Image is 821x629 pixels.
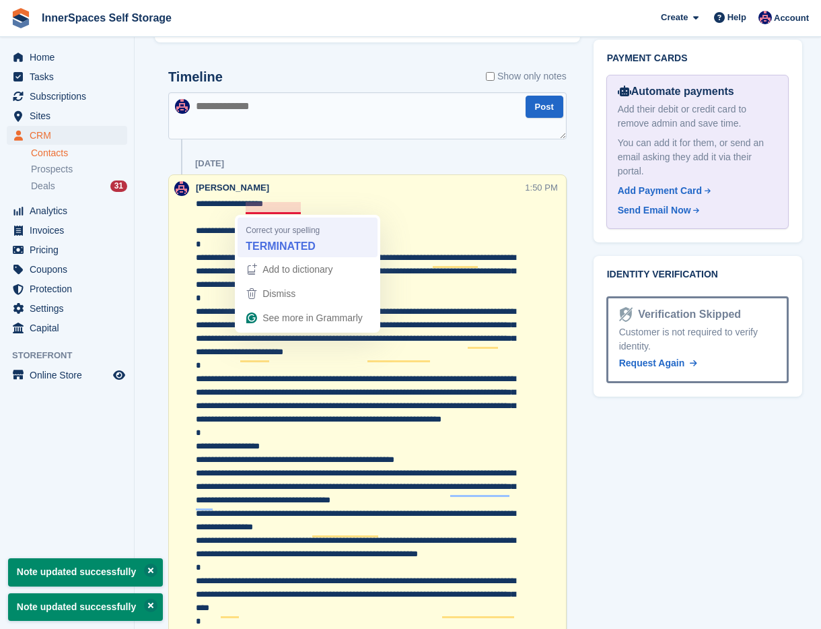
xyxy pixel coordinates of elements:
a: menu [7,126,127,145]
span: Deals [31,180,55,193]
a: Request Again [619,356,697,370]
span: Storefront [12,349,134,362]
div: Add their debit or credit card to remove admin and save time. [618,102,777,131]
p: Note updated successfully [8,558,163,586]
a: Preview store [111,367,127,383]
div: You can add it for them, or send an email asking they add it via their portal. [618,136,777,178]
span: Help [727,11,746,24]
a: menu [7,87,127,106]
img: Dominic Hampson [758,11,772,24]
span: Protection [30,279,110,298]
input: Show only notes [486,69,495,84]
img: Identity Verification Ready [619,307,633,322]
h2: Timeline [168,69,223,85]
span: Invoices [30,221,110,240]
span: Pricing [30,240,110,259]
a: Add Payment Card [618,184,772,198]
a: menu [7,106,127,125]
h2: Payment cards [607,53,789,64]
span: Sites [30,106,110,125]
a: menu [7,201,127,220]
a: menu [7,260,127,279]
a: menu [7,299,127,318]
span: Create [661,11,688,24]
span: Coupons [30,260,110,279]
a: Contacts [31,147,127,160]
img: Dominic Hampson [174,181,189,196]
a: menu [7,240,127,259]
a: menu [7,366,127,385]
a: menu [7,221,127,240]
span: Online Store [30,366,110,385]
p: Note updated successfully [8,593,163,621]
span: Prospects [31,163,73,176]
div: Send Email Now [618,203,691,218]
span: Capital [30,319,110,337]
a: Prospects [31,162,127,176]
span: Request Again [619,358,685,368]
img: stora-icon-8386f47178a22dfd0bd8f6a31ec36ba5ce8667c1dd55bd0f319d3a0aa187defe.svg [11,8,31,28]
label: Show only notes [486,69,567,84]
img: Dominic Hampson [175,99,190,114]
div: 31 [110,180,127,192]
span: CRM [30,126,110,145]
div: 1:50 PM [525,181,557,194]
span: Home [30,48,110,67]
a: menu [7,48,127,67]
div: Verification Skipped [633,306,741,323]
div: Customer is not required to verify identity. [619,325,776,354]
span: [PERSON_NAME] [196,183,269,193]
span: Analytics [30,201,110,220]
span: Settings [30,299,110,318]
span: Account [774,11,809,25]
a: menu [7,279,127,298]
a: menu [7,319,127,337]
a: InnerSpaces Self Storage [36,7,177,29]
a: menu [7,67,127,86]
button: Post [526,96,563,118]
a: Deals 31 [31,179,127,193]
span: Subscriptions [30,87,110,106]
div: Add Payment Card [618,184,702,198]
div: [DATE] [195,158,224,169]
div: Automate payments [618,84,777,100]
h2: Identity verification [607,269,789,280]
span: Tasks [30,67,110,86]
